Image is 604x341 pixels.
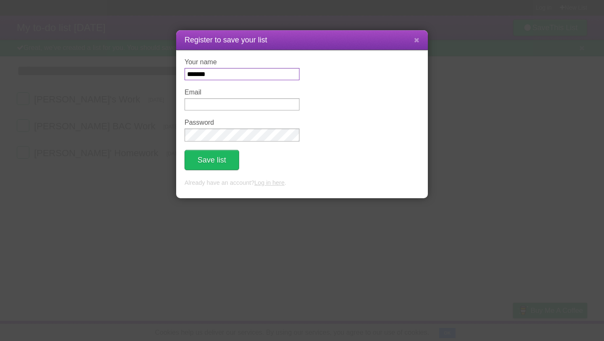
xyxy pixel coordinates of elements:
a: Log in here [254,179,284,186]
label: Your name [185,58,299,66]
label: Password [185,119,299,126]
p: Already have an account? . [185,178,419,188]
label: Email [185,89,299,96]
h1: Register to save your list [185,34,419,46]
button: Save list [185,150,239,170]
